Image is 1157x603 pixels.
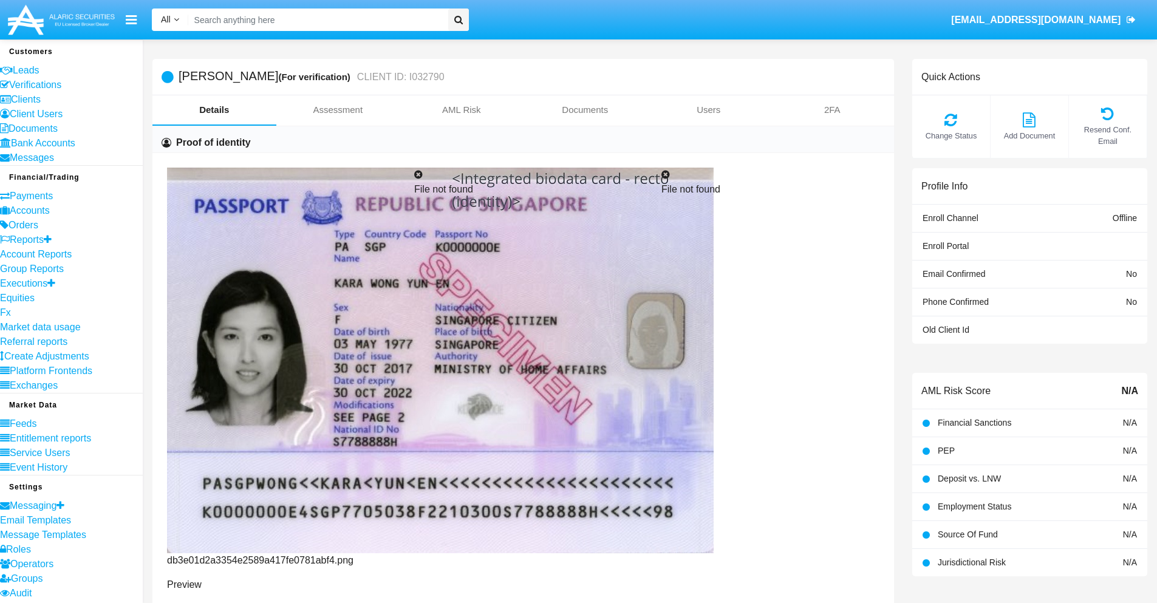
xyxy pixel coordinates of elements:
p: File not found [661,182,879,197]
span: Offline [1113,213,1137,223]
span: N/A [1121,384,1138,398]
p: File not found [414,182,632,197]
span: Orders [9,220,38,230]
span: Client Users [10,109,63,119]
span: [EMAIL_ADDRESS][DOMAIN_NAME] [951,15,1121,25]
span: N/A [1123,502,1137,511]
img: Logo image [6,2,117,38]
span: Employment Status [938,502,1011,511]
span: Service Users [10,448,70,458]
a: All [152,13,188,26]
span: Bank Accounts [11,138,75,148]
h6: Profile Info [921,180,968,192]
div: (For verification) [278,70,353,84]
span: Resend Conf. Email [1075,124,1141,147]
input: Search [188,9,444,31]
span: Roles [6,544,31,554]
span: N/A [1123,446,1137,455]
span: Deposit vs. LNW [938,474,1001,483]
span: Clients [11,94,41,104]
span: Source Of Fund [938,530,998,539]
a: Details [152,95,276,124]
h5: [PERSON_NAME] [179,70,445,84]
span: N/A [1123,418,1137,428]
span: Old Client Id [923,325,969,335]
span: Enroll Portal [923,241,969,251]
span: Payments [10,191,53,201]
span: N/A [1123,530,1137,539]
span: Platform Frontends [10,366,92,376]
span: Documents [9,123,58,134]
span: Verifications [9,80,61,90]
h6: AML Risk Score [921,385,991,397]
a: Users [647,95,771,124]
span: Feeds [10,418,36,429]
span: Operators [10,559,53,569]
span: Create Adjustments [4,351,89,361]
span: Reports [10,234,44,245]
span: N/A [1123,557,1137,567]
span: Audit [10,588,32,598]
span: Email Confirmed [923,269,985,279]
span: Jurisdictional Risk [938,557,1006,567]
span: N/A [1123,474,1137,483]
span: Enroll Channel [923,213,978,223]
span: No [1126,297,1137,307]
h6: Quick Actions [921,71,980,83]
span: Event History [10,462,67,472]
span: db3e01d2a3354e2589a417fe0781abf4.png [167,555,353,565]
span: Leads [13,65,39,75]
span: No [1126,269,1137,279]
a: Documents [524,95,647,124]
span: Add Document [997,130,1062,141]
span: Financial Sanctions [938,418,1011,428]
span: Phone Confirmed [923,297,989,307]
a: 2FA [771,95,895,124]
h6: Proof of identity [176,136,251,149]
span: Messages [10,152,54,163]
span: Messaging [10,500,56,511]
p: Preview [167,577,385,592]
span: Exchanges [10,380,58,390]
small: CLIENT ID: I032790 [354,72,445,82]
a: [EMAIL_ADDRESS][DOMAIN_NAME] [946,3,1142,37]
a: AML Risk [400,95,524,124]
a: Assessment [276,95,400,124]
span: Accounts [10,205,50,216]
span: PEP [938,446,955,455]
span: Groups [11,573,43,584]
span: Entitlement reports [10,433,91,443]
span: Change Status [918,130,984,141]
span: All [161,15,171,24]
